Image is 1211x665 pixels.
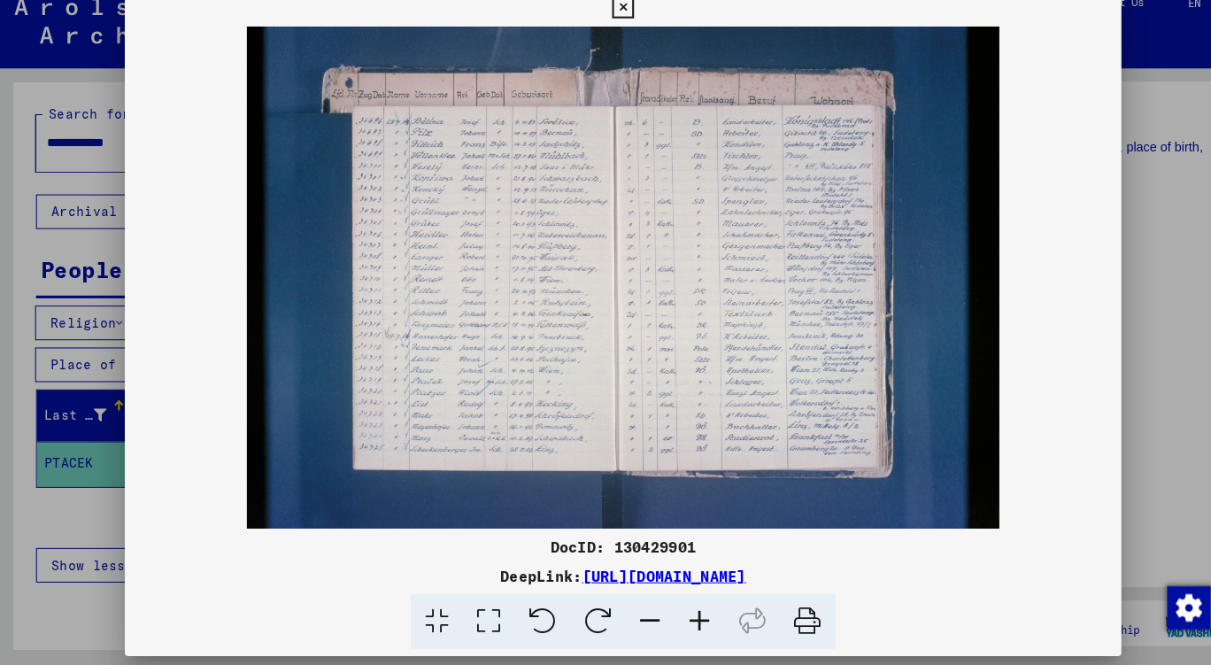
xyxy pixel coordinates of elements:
img: Change consent [1134,588,1176,630]
a: [URL][DOMAIN_NAME] [566,569,725,587]
img: 001.jpg [121,44,1090,532]
div: DeepLink: [121,568,1090,589]
div: DocID: 130429901 [121,539,1090,561]
div: Change consent [1133,587,1176,630]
